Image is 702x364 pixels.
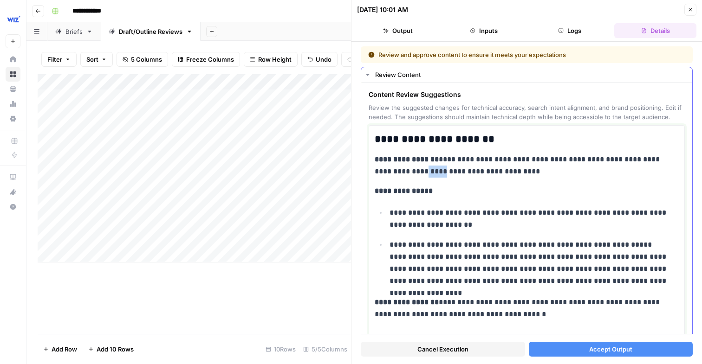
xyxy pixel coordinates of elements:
[301,52,338,67] button: Undo
[614,23,696,38] button: Details
[417,345,468,354] span: Cancel Execution
[119,27,182,36] div: Draft/Outline Reviews
[172,52,240,67] button: Freeze Columns
[6,96,20,111] a: Usage
[6,199,20,214] button: Help + Support
[375,70,687,79] div: Review Content
[6,111,20,126] a: Settings
[262,342,299,357] div: 10 Rows
[6,52,20,67] a: Home
[41,52,77,67] button: Filter
[6,170,20,185] a: AirOps Academy
[369,90,685,99] span: Content Review Suggestions
[368,50,626,59] div: Review and approve content to ensure it meets your expectations
[299,342,351,357] div: 5/5 Columns
[86,55,98,64] span: Sort
[357,5,408,14] div: [DATE] 10:01 AM
[131,55,162,64] span: 5 Columns
[258,55,292,64] span: Row Height
[117,52,168,67] button: 5 Columns
[186,55,234,64] span: Freeze Columns
[6,11,22,27] img: Wiz Logo
[101,22,201,41] a: Draft/Outline Reviews
[47,55,62,64] span: Filter
[529,342,693,357] button: Accept Output
[6,67,20,82] a: Browse
[316,55,331,64] span: Undo
[244,52,298,67] button: Row Height
[443,23,525,38] button: Inputs
[83,342,139,357] button: Add 10 Rows
[65,27,83,36] div: Briefs
[369,103,685,121] span: Review the suggested changes for technical accuracy, search intent alignment, and brand positioni...
[52,345,77,354] span: Add Row
[6,185,20,199] div: What's new?
[38,342,83,357] button: Add Row
[361,342,525,357] button: Cancel Execution
[80,52,113,67] button: Sort
[97,345,134,354] span: Add 10 Rows
[361,67,692,82] button: Review Content
[47,22,101,41] a: Briefs
[529,23,611,38] button: Logs
[6,82,20,96] a: Your Data
[357,23,439,38] button: Output
[6,7,20,31] button: Workspace: Wiz
[589,345,632,354] span: Accept Output
[6,185,20,199] button: What's new?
